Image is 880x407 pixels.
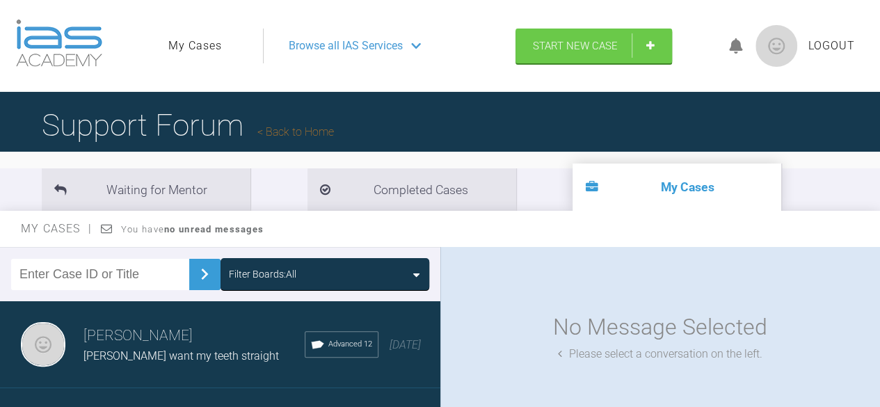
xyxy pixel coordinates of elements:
[289,37,403,55] span: Browse all IAS Services
[553,310,767,345] div: No Message Selected
[558,345,762,363] div: Please select a conversation on the left.
[193,263,216,285] img: chevronRight.28bd32b0.svg
[168,37,222,55] a: My Cases
[164,224,264,234] strong: no unread messages
[42,168,250,211] li: Waiting for Mentor
[515,29,672,63] a: Start New Case
[808,37,855,55] a: Logout
[83,349,279,362] span: [PERSON_NAME] want my teeth straight
[573,163,781,211] li: My Cases
[121,224,264,234] span: You have
[390,338,421,351] span: [DATE]
[83,324,305,348] h3: [PERSON_NAME]
[229,266,296,282] div: Filter Boards: All
[755,25,797,67] img: profile.png
[257,125,334,138] a: Back to Home
[533,40,618,52] span: Start New Case
[42,101,334,150] h1: Support Forum
[16,19,102,67] img: logo-light.3e3ef733.png
[21,322,65,367] img: Roekshana Shar
[21,222,93,235] span: My Cases
[11,259,189,290] input: Enter Case ID or Title
[307,168,516,211] li: Completed Cases
[328,338,372,351] span: Advanced 12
